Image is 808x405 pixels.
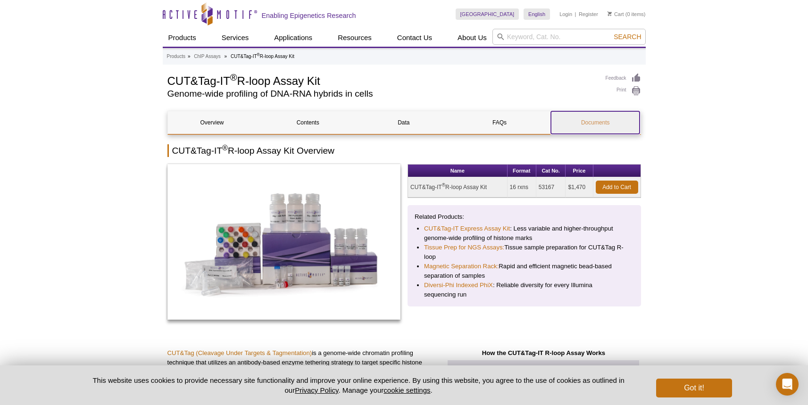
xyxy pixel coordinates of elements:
input: Keyword, Cat. No. [492,29,646,45]
h1: CUT&Tag-IT R-loop Assay Kit [167,73,596,87]
a: Services [216,29,255,47]
p: This website uses cookies to provide necessary site functionality and improve your online experie... [76,375,641,395]
th: Cat No. [536,165,566,177]
button: Search [611,33,644,41]
button: cookie settings [383,386,430,394]
a: Privacy Policy [295,386,338,394]
a: Resources [332,29,377,47]
td: $1,470 [566,177,593,198]
a: Diversi-Phi Indexed PhiX [424,281,493,290]
a: CUT&Tag (Cleavage Under Targets & Tagmentation) [167,349,312,356]
a: FAQs [455,111,544,134]
li: | [575,8,576,20]
img: Your Cart [608,11,612,16]
a: Products [167,52,185,61]
div: Open Intercom Messenger [776,373,799,396]
li: » [225,54,227,59]
sup: ® [222,144,228,152]
span: Search [614,33,641,41]
a: [GEOGRAPHIC_DATA] [456,8,519,20]
td: 53167 [536,177,566,198]
h2: CUT&Tag-IT R-loop Assay Kit Overview [167,144,641,157]
td: 16 rxns [508,177,536,198]
a: CUT&Tag-IT Express Assay Kit [424,224,510,233]
li: Tissue sample preparation for CUT&Tag R-loop [424,243,625,262]
li: Rapid and efficient magnetic bead-based separation of samples [424,262,625,281]
sup: ® [442,182,445,188]
p: is a genome-wide chromatin profiling technique that utilizes an antibody-based enzyme tethering s... [167,348,440,396]
li: : Reliable diversity for every Illumina sequencing run [424,281,625,299]
strong: How the CUT&Tag-IT R-loop Assay Works [482,349,605,356]
li: CUT&Tag-IT R-loop Assay Kit [231,54,294,59]
li: : Less variable and higher-throughput genome-wide profiling of histone marks [424,224,625,243]
a: Data [359,111,448,134]
sup: ® [230,72,237,83]
a: Contact Us [392,29,438,47]
a: Add to Cart [596,181,638,194]
a: Magnetic Separation Rack: [424,262,499,271]
a: Products [163,29,202,47]
a: About Us [452,29,492,47]
button: Got it! [656,379,732,397]
a: English [524,8,550,20]
a: Overview [168,111,257,134]
a: Cart [608,11,624,17]
th: Name [408,165,508,177]
img: CUT&Tag-IT<sup>®</sup> R-loop Assay Kit [167,164,401,320]
a: Documents [551,111,640,134]
p: Related Products: [415,212,634,222]
li: (0 items) [608,8,646,20]
a: Feedback [606,73,641,83]
a: Applications [268,29,318,47]
a: Tissue Prep for NGS Assays: [424,243,504,252]
h2: Genome-wide profiling of DNA-RNA hybrids in cells [167,90,596,98]
a: Login [559,11,572,17]
a: Register [579,11,598,17]
a: Print [606,86,641,96]
a: ChIP Assays [194,52,221,61]
th: Format [508,165,536,177]
td: CUT&Tag-IT R-loop Assay Kit [408,177,508,198]
li: » [188,54,191,59]
sup: ® [257,52,260,57]
th: Price [566,165,593,177]
h2: Enabling Epigenetics Research [262,11,356,20]
a: Contents [264,111,352,134]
